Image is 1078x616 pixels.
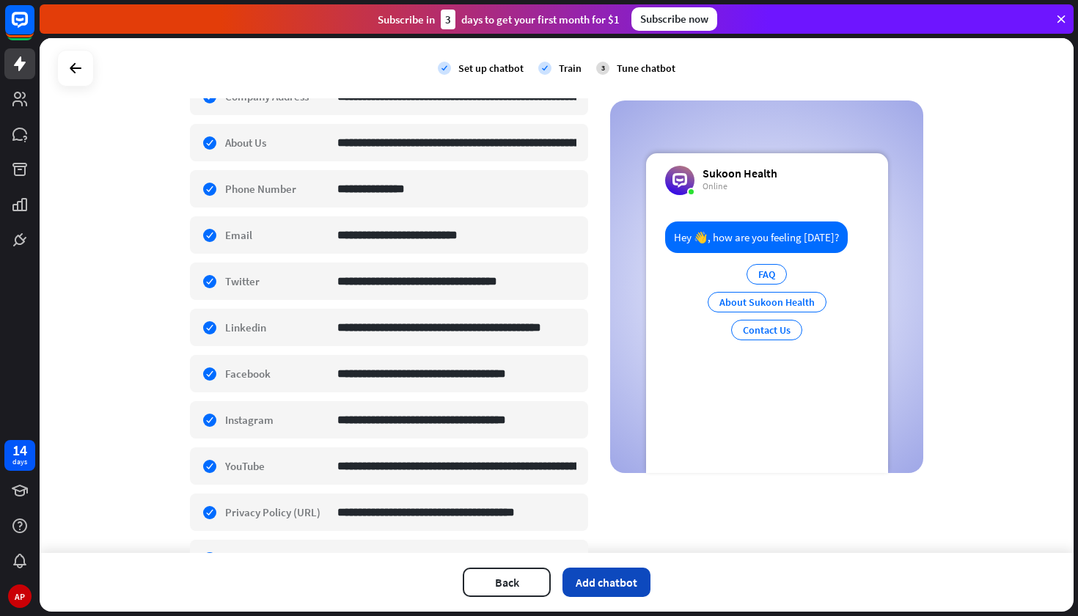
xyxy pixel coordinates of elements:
div: FAQ [747,264,787,285]
i: check [438,62,451,75]
div: 3 [441,10,455,29]
button: Add chatbot [562,568,650,597]
i: check [538,62,551,75]
div: days [12,457,27,467]
div: 14 [12,444,27,457]
div: Train [559,62,582,75]
div: Contact Us [731,320,802,340]
div: Tune chatbot [617,62,675,75]
div: 3 [596,62,609,75]
div: Subscribe in days to get your first month for $1 [378,10,620,29]
button: Back [463,568,551,597]
div: Sukoon Health [703,166,777,180]
div: AP [8,584,32,608]
div: Set up chatbot [458,62,524,75]
div: Subscribe now [631,7,717,31]
div: About Sukoon Health [708,292,826,312]
a: 14 days [4,440,35,471]
div: Online [703,180,777,192]
button: Open LiveChat chat widget [12,6,56,50]
div: Hey 👋, how are you feeling [DATE]? [665,221,848,253]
